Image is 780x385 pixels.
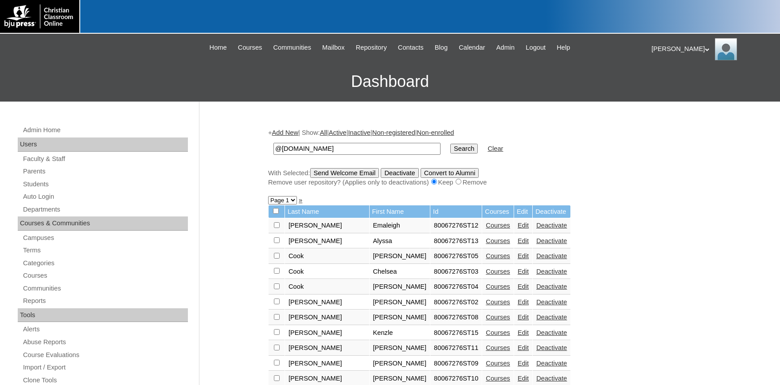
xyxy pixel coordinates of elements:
a: Edit [518,268,529,275]
td: [PERSON_NAME] [370,295,430,310]
td: 80067276ST02 [430,295,482,310]
span: Help [557,43,570,53]
a: Alerts [22,324,188,335]
h3: Dashboard [4,62,776,102]
a: Edit [518,360,529,367]
span: Communities [273,43,311,53]
td: Emaleigh [370,218,430,233]
span: Mailbox [322,43,345,53]
a: Courses [22,270,188,281]
div: [PERSON_NAME] [651,38,771,60]
a: Reports [22,295,188,306]
td: 80067276ST05 [430,249,482,264]
a: Deactivate [536,252,567,259]
a: Logout [521,43,550,53]
a: Students [22,179,188,190]
a: Home [205,43,231,53]
td: Alyssa [370,234,430,249]
a: Deactivate [536,314,567,321]
a: Courses [486,268,510,275]
td: Last Name [285,205,369,218]
a: Courses [486,252,510,259]
a: Edit [518,283,529,290]
a: Edit [518,314,529,321]
a: Faculty & Staff [22,153,188,165]
a: Edit [518,222,529,229]
a: Edit [518,344,529,351]
a: Deactivate [536,375,567,382]
a: Deactivate [536,237,567,244]
span: Contacts [398,43,424,53]
a: Courses [486,283,510,290]
a: Contacts [394,43,428,53]
a: Non-registered [372,129,415,136]
a: Courses [486,329,510,336]
a: Deactivate [536,299,567,306]
a: Campuses [22,232,188,244]
td: Edit [514,205,532,218]
input: Search [273,143,441,155]
a: Courses [486,375,510,382]
a: Terms [22,245,188,256]
td: Cook [285,279,369,295]
a: Mailbox [318,43,349,53]
div: Remove user repository? (Applies only to deactivations) Keep Remove [268,178,707,187]
a: Courses [486,314,510,321]
a: Departments [22,204,188,215]
input: Deactivate [381,168,418,178]
div: Users [18,137,188,152]
td: Cook [285,249,369,264]
a: Course Evaluations [22,350,188,361]
div: With Selected: [268,168,707,187]
a: Add New [272,129,298,136]
span: Admin [496,43,515,53]
div: Courses & Communities [18,216,188,231]
td: [PERSON_NAME] [370,279,430,295]
a: Edit [518,375,529,382]
a: Deactivate [536,344,567,351]
td: [PERSON_NAME] [285,295,369,310]
td: [PERSON_NAME] [285,310,369,325]
span: Repository [356,43,387,53]
a: Deactivate [536,283,567,290]
td: Cook [285,264,369,279]
td: Chelsea [370,264,430,279]
a: Courses [486,344,510,351]
a: Blog [430,43,452,53]
td: [PERSON_NAME] [285,326,369,341]
a: Admin Home [22,125,188,136]
td: [PERSON_NAME] [370,310,430,325]
a: Admin [492,43,519,53]
td: 80067276ST13 [430,234,482,249]
a: Non-enrolled [417,129,454,136]
td: 80067276ST09 [430,356,482,371]
a: Import / Export [22,362,188,373]
td: 80067276ST12 [430,218,482,233]
a: Categories [22,258,188,269]
img: logo-white.png [4,4,75,28]
a: Deactivate [536,268,567,275]
a: Deactivate [536,222,567,229]
input: Search [450,144,478,153]
a: » [299,196,302,204]
td: 80067276ST08 [430,310,482,325]
td: [PERSON_NAME] [285,218,369,233]
span: Blog [435,43,448,53]
a: Active [329,129,347,136]
a: Courses [486,237,510,244]
td: 80067276ST11 [430,341,482,356]
a: Clear [487,145,503,152]
a: Calendar [454,43,489,53]
a: Courses [486,222,510,229]
a: Edit [518,329,529,336]
input: Convert to Alumni [421,168,479,178]
a: Courses [486,360,510,367]
a: Courses [234,43,267,53]
a: Deactivate [536,329,567,336]
a: All [320,129,327,136]
td: Courses [482,205,514,218]
a: Courses [486,299,510,306]
a: Abuse Reports [22,337,188,348]
td: 80067276ST03 [430,264,482,279]
td: First Name [370,205,430,218]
